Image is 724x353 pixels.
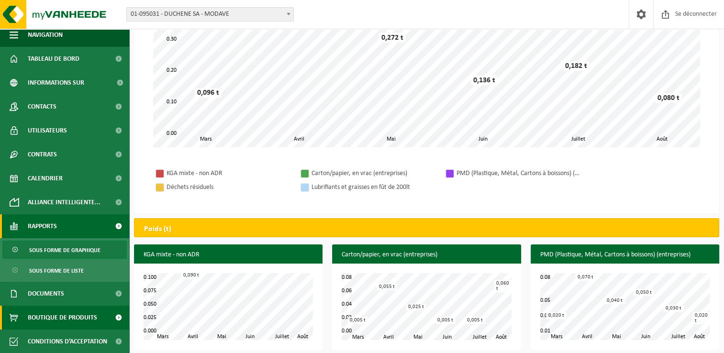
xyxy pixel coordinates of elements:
[28,190,100,214] span: Alliance intelligente...
[457,167,581,179] div: PMD (Plastique, Métal, Cartons à boissons) (entreprises)
[604,297,625,304] div: 0,040 t
[531,244,719,265] h3: PMD (Plastique, Métal, Cartons à boissons) (entreprises)
[28,119,67,143] span: Utilisateurs
[332,244,521,265] h3: Carton/papier, en vrac (entreprises)
[134,219,181,240] h2: Poids (t)
[181,272,201,279] div: 0,090 t
[692,312,710,324] div: 0,020 t
[28,214,57,238] span: Rapports
[634,289,654,296] div: 0,050 t
[127,8,293,21] span: 01-095031 - DUCHENE SA - MODAVE
[28,306,97,330] span: Boutique de produits
[465,317,485,324] div: 0,005 t
[28,95,56,119] span: Contacts
[471,76,498,85] div: 0,136 t
[167,167,291,179] div: KGA mixte - non ADR
[312,167,436,179] div: Carton/papier, en vrac (entreprises)
[546,312,567,319] div: 0,020 t
[347,317,368,324] div: 0,005 t
[28,166,63,190] span: Calendrier
[655,93,682,103] div: 0,080 t
[377,283,397,290] div: 0,055 t
[406,303,426,310] div: 0,025 t
[563,61,590,71] div: 0,182 t
[126,7,294,22] span: 01-095031 - DUCHENE SA - MODAVE
[435,317,456,324] div: 0,005 t
[195,88,222,98] div: 0,096 t
[2,241,127,259] a: Sous forme de graphique
[28,47,79,71] span: Tableau de bord
[379,33,406,43] div: 0,272 t
[312,181,436,193] div: Lubrifiants et graisses en fût de 200lt
[28,282,64,306] span: Documents
[28,143,57,166] span: Contrats
[494,280,512,292] div: 0,060 t
[663,305,684,312] div: 0,030 t
[28,23,63,47] span: Navigation
[575,274,596,281] div: 0,070 t
[167,181,291,193] div: Déchets résiduels
[29,262,84,280] span: Sous forme de liste
[134,244,323,265] h3: KGA mixte - non ADR
[28,71,111,95] span: Informations sur l’entreprise
[29,241,100,259] span: Sous forme de graphique
[2,261,127,279] a: Sous forme de liste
